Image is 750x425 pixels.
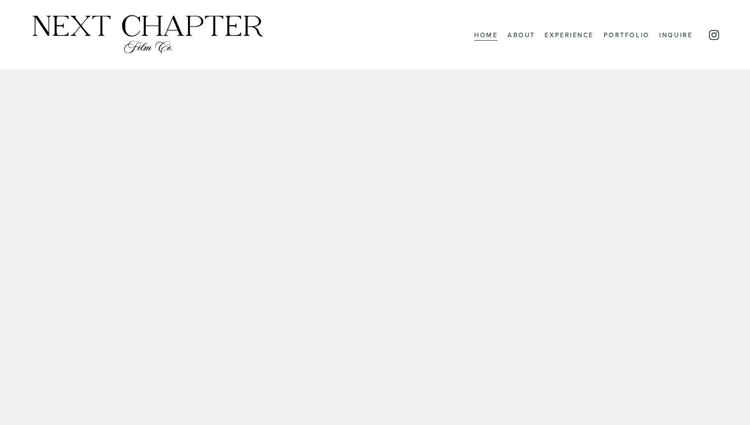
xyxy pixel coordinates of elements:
[507,28,535,41] a: About
[545,28,594,41] a: Experience
[708,29,720,41] a: Instagram
[30,13,265,56] img: Next Chapter Film Co.
[474,28,498,41] a: Home
[659,28,692,41] a: Inquire
[604,28,650,41] a: Portfolio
